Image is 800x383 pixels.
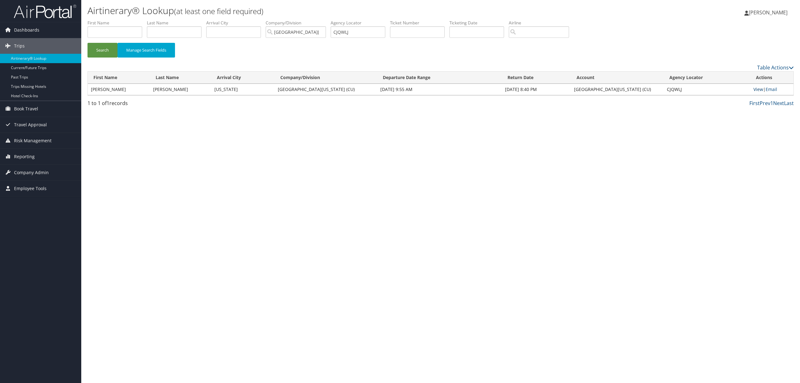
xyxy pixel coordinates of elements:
[87,43,117,58] button: Search
[449,20,509,26] label: Ticketing Date
[750,72,793,84] th: Actions
[211,84,275,95] td: [US_STATE]
[87,4,558,17] h1: Airtinerary® Lookup
[749,100,760,107] a: First
[766,86,777,92] a: Email
[174,6,263,16] small: (at least one field required)
[571,72,664,84] th: Account: activate to sort column ascending
[14,117,47,133] span: Travel Approval
[117,43,175,58] button: Manage Search Fields
[87,99,257,110] div: 1 to 1 of records
[266,20,331,26] label: Company/Division
[753,86,763,92] a: View
[14,38,25,54] span: Trips
[773,100,784,107] a: Next
[784,100,794,107] a: Last
[14,149,35,164] span: Reporting
[147,20,206,26] label: Last Name
[88,72,150,84] th: First Name: activate to sort column ascending
[377,84,502,95] td: [DATE] 9:55 AM
[744,3,794,22] a: [PERSON_NAME]
[571,84,664,95] td: [GEOGRAPHIC_DATA][US_STATE] (CU)
[14,181,47,196] span: Employee Tools
[211,72,275,84] th: Arrival City: activate to sort column descending
[390,20,449,26] label: Ticket Number
[760,100,770,107] a: Prev
[664,72,750,84] th: Agency Locator: activate to sort column ascending
[14,165,49,180] span: Company Admin
[150,84,211,95] td: [PERSON_NAME]
[749,9,787,16] span: [PERSON_NAME]
[275,84,377,95] td: [GEOGRAPHIC_DATA][US_STATE] (CU)
[87,20,147,26] label: First Name
[757,64,794,71] a: Table Actions
[14,22,39,38] span: Dashboards
[502,72,571,84] th: Return Date: activate to sort column ascending
[88,84,150,95] td: [PERSON_NAME]
[664,84,750,95] td: CJQWLJ
[750,84,793,95] td: |
[770,100,773,107] a: 1
[107,100,109,107] span: 1
[14,133,52,149] span: Risk Management
[150,72,211,84] th: Last Name: activate to sort column ascending
[14,101,38,117] span: Book Travel
[509,20,574,26] label: Airline
[206,20,266,26] label: Arrival City
[275,72,377,84] th: Company/Division
[377,72,502,84] th: Departure Date Range: activate to sort column ascending
[502,84,571,95] td: [DATE] 8:40 PM
[331,20,390,26] label: Agency Locator
[14,4,76,19] img: airportal-logo.png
